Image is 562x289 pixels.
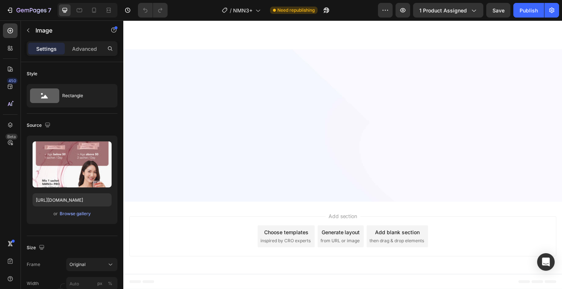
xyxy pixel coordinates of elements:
p: Image [35,26,98,35]
span: NMN3+ [233,7,252,14]
div: % [108,280,112,287]
p: 7 [48,6,51,15]
div: Add blank section [252,208,296,216]
button: Browse gallery [59,210,91,217]
span: Need republishing [277,7,315,14]
span: from URL or image [197,217,236,224]
span: Original [70,261,86,268]
button: Save [486,3,510,18]
button: % [95,279,104,288]
div: Source [27,121,52,130]
div: Generate layout [198,208,237,216]
iframe: Design area [123,20,562,289]
button: Original [66,258,117,271]
button: px [106,279,115,288]
div: Rectangle [62,87,107,104]
span: 1 product assigned [419,7,467,14]
div: Style [27,71,37,77]
div: Open Intercom Messenger [537,253,555,271]
span: Save [492,7,505,14]
label: Frame [27,261,40,268]
span: then drag & drop elements [246,217,301,224]
div: Publish [520,7,538,14]
label: Width [27,280,39,287]
div: Size [27,243,46,253]
div: Browse gallery [60,210,91,217]
button: 1 product assigned [413,3,483,18]
span: inspired by CRO experts [137,217,187,224]
button: 7 [3,3,55,18]
p: Settings [36,45,57,53]
p: Advanced [72,45,97,53]
div: Undo/Redo [138,3,168,18]
input: https://example.com/image.jpg [33,193,112,206]
span: / [230,7,232,14]
div: Beta [5,134,18,140]
span: or [53,209,58,218]
div: Choose templates [141,208,185,216]
img: preview-image [33,141,112,187]
div: 450 [7,78,18,84]
span: Add section [202,192,237,199]
button: Publish [513,3,544,18]
div: px [97,280,102,287]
